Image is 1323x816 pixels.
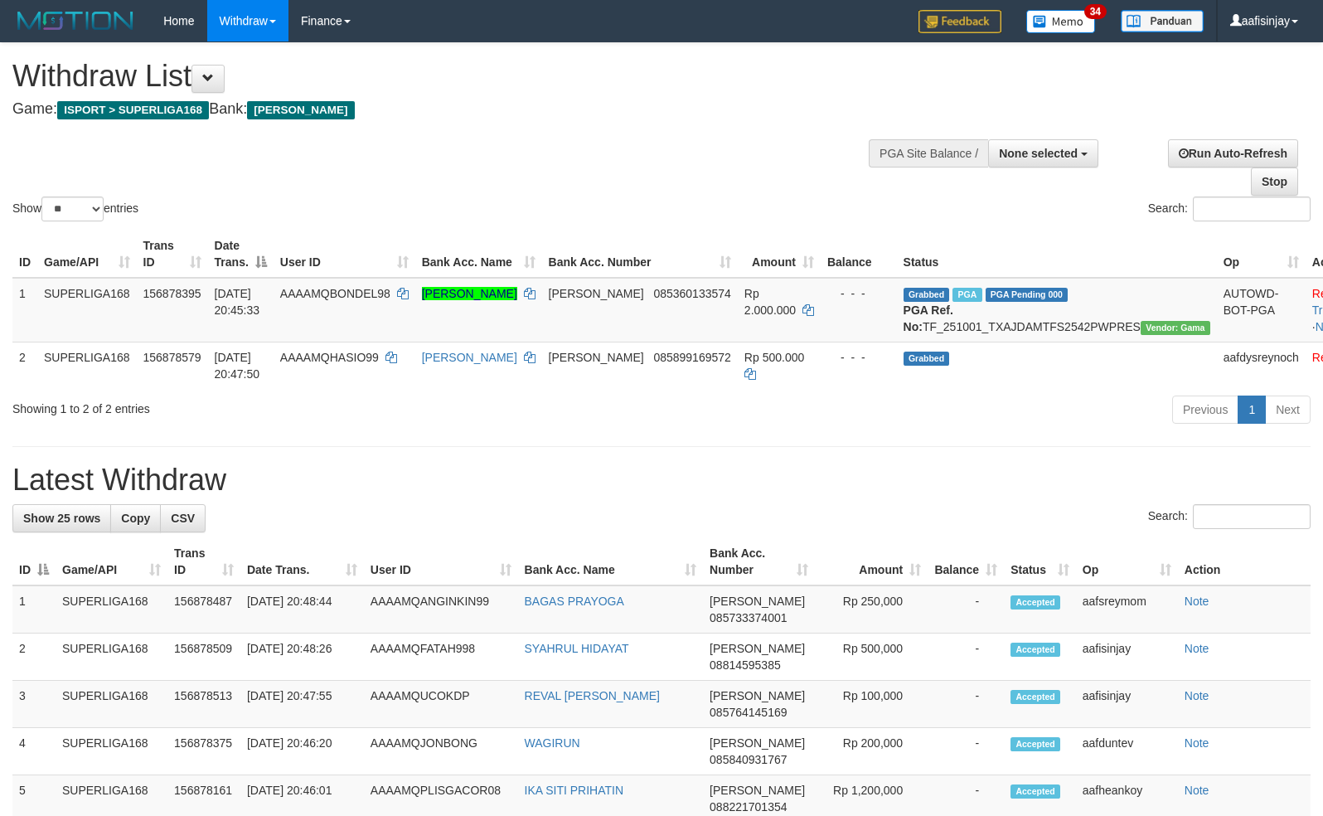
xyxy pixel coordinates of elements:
[240,728,364,775] td: [DATE] 20:46:20
[904,304,953,333] b: PGA Ref. No:
[525,736,580,750] a: WAGIRUN
[1084,4,1107,19] span: 34
[827,349,890,366] div: - - -
[999,147,1078,160] span: None selected
[12,278,37,342] td: 1
[952,288,981,302] span: Marked by aafheankoy
[710,736,805,750] span: [PERSON_NAME]
[240,681,364,728] td: [DATE] 20:47:55
[143,287,201,300] span: 156878395
[12,197,138,221] label: Show entries
[12,634,56,681] td: 2
[1148,504,1311,529] label: Search:
[744,351,804,364] span: Rp 500.000
[549,287,644,300] span: [PERSON_NAME]
[703,538,815,585] th: Bank Acc. Number: activate to sort column ascending
[1010,737,1060,751] span: Accepted
[918,10,1001,33] img: Feedback.jpg
[1238,396,1266,424] a: 1
[247,101,354,119] span: [PERSON_NAME]
[56,681,167,728] td: SUPERLIGA168
[1076,538,1178,585] th: Op: activate to sort column ascending
[280,351,379,364] span: AAAAMQHASIO99
[56,634,167,681] td: SUPERLIGA168
[167,728,240,775] td: 156878375
[12,538,56,585] th: ID: activate to sort column descending
[12,504,111,532] a: Show 25 rows
[904,288,950,302] span: Grabbed
[364,538,518,585] th: User ID: activate to sort column ascending
[1010,784,1060,799] span: Accepted
[1148,197,1311,221] label: Search:
[1076,681,1178,728] td: aafisinjay
[928,634,1004,681] td: -
[542,231,738,278] th: Bank Acc. Number: activate to sort column ascending
[869,139,988,168] div: PGA Site Balance /
[37,278,137,342] td: SUPERLIGA168
[364,634,518,681] td: AAAAMQFATAH998
[1168,139,1298,168] a: Run Auto-Refresh
[12,585,56,634] td: 1
[422,287,517,300] a: [PERSON_NAME]
[12,231,37,278] th: ID
[525,595,624,608] a: BAGAS PRAYOGA
[897,278,1217,342] td: TF_251001_TXAJDAMTFS2542PWPRES
[160,504,206,532] a: CSV
[12,728,56,775] td: 4
[710,800,787,814] span: Copy 088221701354 to clipboard
[121,512,150,525] span: Copy
[1265,396,1311,424] a: Next
[710,595,805,608] span: [PERSON_NAME]
[167,634,240,681] td: 156878509
[1217,278,1306,342] td: AUTOWD-BOT-PGA
[928,728,1004,775] td: -
[1185,689,1209,702] a: Note
[167,538,240,585] th: Trans ID: activate to sort column ascending
[1193,197,1311,221] input: Search:
[364,728,518,775] td: AAAAMQJONBONG
[167,585,240,634] td: 156878487
[1076,585,1178,634] td: aafsreymom
[710,658,781,672] span: Copy 08814595385 to clipboard
[12,101,865,118] h4: Game: Bank:
[57,101,209,119] span: ISPORT > SUPERLIGA168
[1185,595,1209,608] a: Note
[1076,634,1178,681] td: aafisinjay
[171,512,195,525] span: CSV
[1172,396,1238,424] a: Previous
[12,8,138,33] img: MOTION_logo.png
[137,231,208,278] th: Trans ID: activate to sort column ascending
[56,728,167,775] td: SUPERLIGA168
[12,681,56,728] td: 3
[928,585,1004,634] td: -
[56,585,167,634] td: SUPERLIGA168
[1076,728,1178,775] td: aafduntev
[928,538,1004,585] th: Balance: activate to sort column ascending
[904,352,950,366] span: Grabbed
[988,139,1098,168] button: None selected
[167,681,240,728] td: 156878513
[240,538,364,585] th: Date Trans.: activate to sort column ascending
[1010,643,1060,657] span: Accepted
[738,231,821,278] th: Amount: activate to sort column ascending
[1178,538,1311,585] th: Action
[821,231,897,278] th: Balance
[986,288,1069,302] span: PGA Pending
[815,634,928,681] td: Rp 500,000
[12,394,539,417] div: Showing 1 to 2 of 2 entries
[23,512,100,525] span: Show 25 rows
[1121,10,1204,32] img: panduan.png
[827,285,890,302] div: - - -
[525,784,624,797] a: IKA SITI PRIHATIN
[710,611,787,624] span: Copy 085733374001 to clipboard
[12,342,37,389] td: 2
[1217,342,1306,389] td: aafdysreynoch
[1010,690,1060,704] span: Accepted
[274,231,415,278] th: User ID: activate to sort column ascending
[37,342,137,389] td: SUPERLIGA168
[1217,231,1306,278] th: Op: activate to sort column ascending
[12,60,865,93] h1: Withdraw List
[215,287,260,317] span: [DATE] 20:45:33
[1010,595,1060,610] span: Accepted
[815,681,928,728] td: Rp 100,000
